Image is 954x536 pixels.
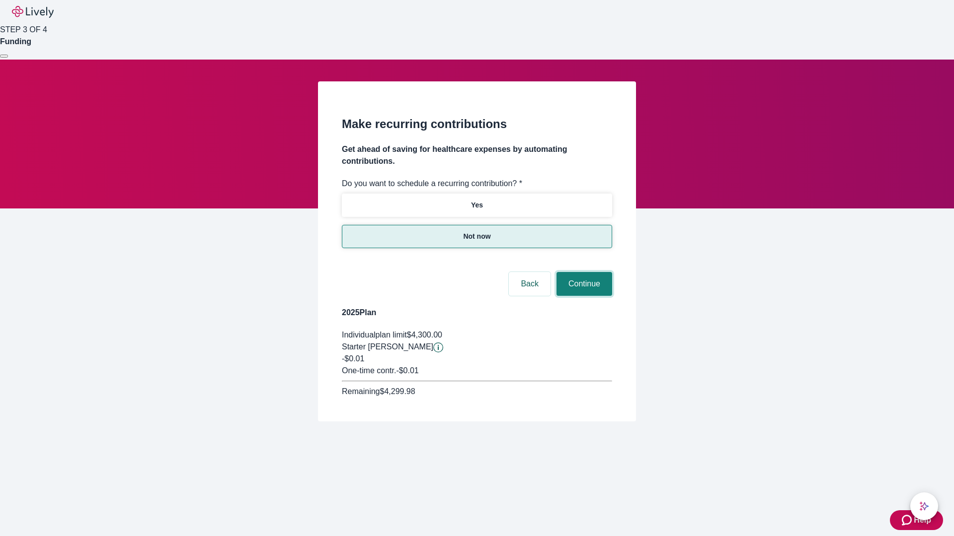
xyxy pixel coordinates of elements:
button: Lively will contribute $0.01 to establish your account [433,342,443,352]
span: -$0.01 [342,354,364,363]
span: One-time contr. [342,366,396,375]
button: chat [910,492,938,520]
button: Back [509,272,551,296]
h4: 2025 Plan [342,307,612,319]
span: Remaining [342,387,380,396]
h2: Make recurring contributions [342,115,612,133]
span: - $0.01 [396,366,418,375]
span: $4,300.00 [407,331,442,339]
p: Not now [463,231,490,242]
button: Yes [342,194,612,217]
span: Starter [PERSON_NAME] [342,342,433,351]
p: Yes [471,200,483,210]
button: Zendesk support iconHelp [890,510,943,530]
svg: Starter penny details [433,342,443,352]
button: Not now [342,225,612,248]
span: Help [914,514,931,526]
label: Do you want to schedule a recurring contribution? * [342,178,522,190]
span: Individual plan limit [342,331,407,339]
svg: Zendesk support icon [902,514,914,526]
img: Lively [12,6,54,18]
span: $4,299.98 [380,387,415,396]
h4: Get ahead of saving for healthcare expenses by automating contributions. [342,143,612,167]
svg: Lively AI Assistant [919,501,929,511]
button: Continue [556,272,612,296]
